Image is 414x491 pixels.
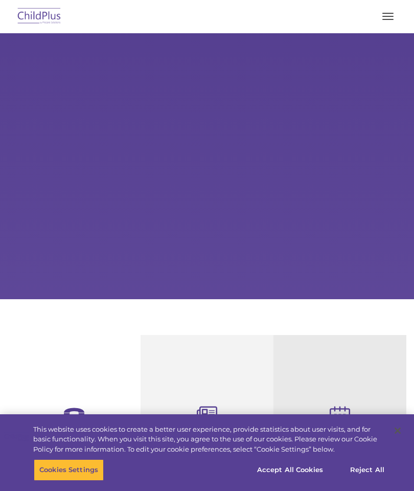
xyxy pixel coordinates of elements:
[251,459,329,481] button: Accept All Cookies
[15,5,63,29] img: ChildPlus by Procare Solutions
[34,459,104,481] button: Cookies Settings
[33,425,385,455] div: This website uses cookies to create a better user experience, provide statistics about user visit...
[386,419,409,442] button: Close
[335,459,399,481] button: Reject All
